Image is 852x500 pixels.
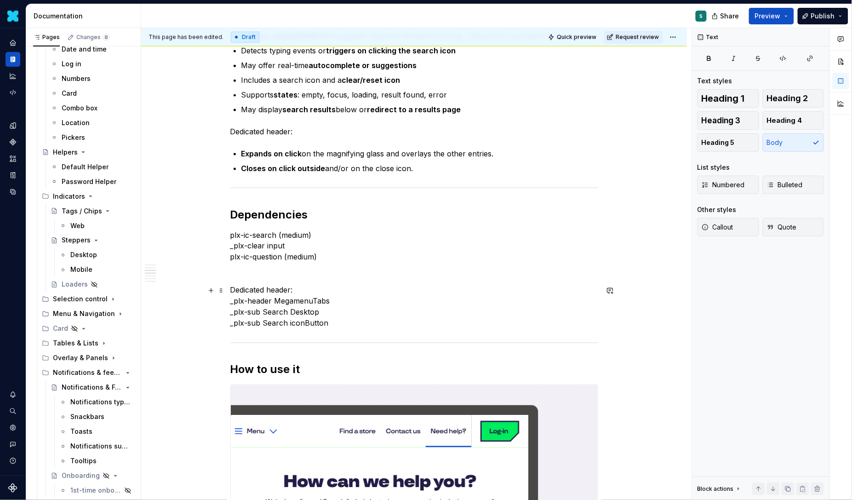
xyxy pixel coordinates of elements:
[62,383,122,392] div: Notifications & Feedbacks
[720,11,739,21] span: Share
[767,116,802,125] span: Heading 4
[53,324,68,333] div: Card
[149,34,223,41] span: This page has been edited.
[698,176,759,194] button: Numbered
[56,218,137,233] a: Web
[47,115,137,130] a: Location
[557,34,596,41] span: Quick preview
[767,223,797,232] span: Quote
[241,163,598,174] p: and/or on the close icon.
[698,218,759,236] button: Callout
[230,207,598,222] h2: Dependencies
[763,176,824,194] button: Bulleted
[6,135,20,149] a: Components
[604,31,663,44] button: Request review
[38,307,137,322] div: Menu & Navigation
[6,404,20,419] button: Search ⌘K
[47,130,137,145] a: Pickers
[62,280,88,289] div: Loaders
[62,207,102,216] div: Tags / Chips
[76,34,110,41] div: Changes
[47,469,137,483] a: Onboarding
[241,60,598,71] p: May offer real-time
[274,90,298,99] strong: states
[70,442,132,451] div: Notifications sub-header
[6,387,20,402] button: Notifications
[767,94,808,103] span: Heading 2
[38,366,137,380] div: Notifications & feedback
[62,59,81,69] div: Log in
[702,94,745,103] span: Heading 1
[6,184,20,199] div: Data sources
[47,277,137,292] a: Loaders
[702,223,733,232] span: Callout
[56,483,137,498] a: 1st-time onboarding
[53,295,108,304] div: Selection control
[56,263,137,277] a: Mobile
[241,104,598,115] p: May display below or
[56,410,137,425] a: Snackbars
[70,413,104,422] div: Snackbars
[38,189,137,204] div: Indicators
[70,251,97,260] div: Desktop
[38,336,137,351] div: Tables & Lists
[56,454,137,469] a: Tooltips
[283,105,336,114] strong: search results
[53,310,115,319] div: Menu & Navigation
[241,89,598,100] p: Supports : empty, focus, loading, result found, error
[6,85,20,100] a: Code automation
[33,34,60,41] div: Pages
[70,486,121,495] div: 1st-time onboarding
[749,8,794,24] button: Preview
[6,118,20,133] a: Design tokens
[6,437,20,452] button: Contact support
[700,12,703,20] div: S
[698,163,730,172] div: List styles
[62,133,85,142] div: Pickers
[34,11,137,21] div: Documentation
[6,168,20,183] a: Storybook stories
[70,221,85,230] div: Web
[62,236,91,245] div: Steppers
[698,485,734,493] div: Block actions
[6,52,20,67] a: Documentation
[326,46,456,55] strong: triggers on clicking the search icon
[103,34,110,41] span: 8
[47,57,137,71] a: Log in
[6,151,20,166] a: Assets
[6,35,20,50] a: Home
[62,74,91,83] div: Numbers
[62,89,77,98] div: Card
[47,174,137,189] a: Password Helper
[698,89,759,108] button: Heading 1
[7,11,18,22] img: 8442b5b3-d95e-456d-8131-d61e917d6403.png
[230,126,598,137] p: Dedicated header:
[53,354,108,363] div: Overlay & Panels
[241,75,598,86] p: Includes a search icon and a
[56,425,137,439] a: Toasts
[53,339,98,348] div: Tables & Lists
[6,69,20,83] div: Analytics
[702,116,741,125] span: Heading 3
[38,322,137,336] div: Card
[763,89,824,108] button: Heading 2
[241,149,302,158] strong: Expands on click
[53,368,122,378] div: Notifications & feedback
[698,133,759,152] button: Heading 5
[38,351,137,366] div: Overlay & Panels
[53,192,85,201] div: Indicators
[241,148,598,159] p: on the magnifying glass and overlays the other entries.
[56,439,137,454] a: Notifications sub-header
[698,111,759,130] button: Heading 3
[342,75,400,85] strong: clear/reset icon
[8,483,17,493] svg: Supernova Logo
[6,420,20,435] a: Settings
